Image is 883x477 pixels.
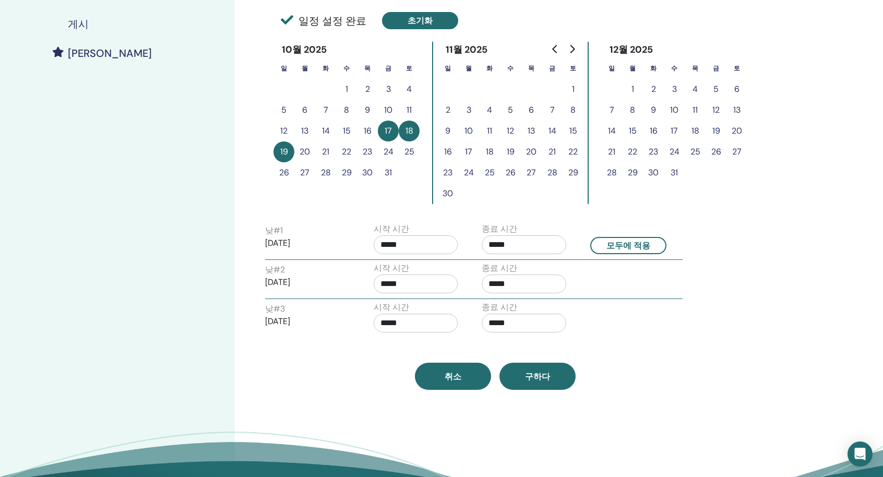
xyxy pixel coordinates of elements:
th: 화요일 [643,58,664,79]
button: Go to previous month [547,39,564,59]
button: 14 [542,121,563,141]
div: 11월 2025 [437,42,496,58]
button: 8 [336,100,357,121]
th: 금요일 [378,58,399,79]
button: 14 [601,121,622,141]
div: Open Intercom Messenger [848,442,873,467]
button: 17 [378,121,399,141]
button: 17 [458,141,479,162]
label: 시작 시간 [374,262,409,275]
button: 24 [458,162,479,183]
button: 1 [336,79,357,100]
button: 초기화 [382,12,458,29]
th: 목요일 [521,58,542,79]
button: 30 [357,162,378,183]
button: 20 [294,141,315,162]
button: 27 [726,141,747,162]
button: 11 [399,100,420,121]
button: 13 [521,121,542,141]
button: 9 [357,100,378,121]
button: 13 [294,121,315,141]
div: 12월 2025 [601,42,662,58]
button: 23 [357,141,378,162]
button: 20 [726,121,747,141]
button: 4 [479,100,500,121]
th: 일요일 [601,58,622,79]
button: 5 [500,100,521,121]
button: 27 [521,162,542,183]
button: 21 [542,141,563,162]
button: 18 [399,121,420,141]
button: 22 [622,141,643,162]
th: 월요일 [294,58,315,79]
button: 26 [273,162,294,183]
th: 토요일 [399,58,420,79]
th: 수요일 [500,58,521,79]
label: 종료 시간 [482,301,517,314]
button: 26 [500,162,521,183]
th: 일요일 [273,58,294,79]
button: 23 [437,162,458,183]
button: 17 [664,121,685,141]
button: 10 [378,100,399,121]
p: [DATE] [265,237,350,249]
button: 23 [643,141,664,162]
button: 21 [601,141,622,162]
button: 15 [336,121,357,141]
button: 22 [336,141,357,162]
button: 19 [706,121,726,141]
button: 13 [726,100,747,121]
span: 구하다 [525,371,550,382]
button: 8 [563,100,583,121]
button: 12 [273,121,294,141]
button: 30 [643,162,664,183]
button: 29 [563,162,583,183]
button: 4 [685,79,706,100]
button: 12 [706,100,726,121]
th: 토요일 [563,58,583,79]
button: 3 [664,79,685,100]
button: 19 [500,141,521,162]
button: 3 [378,79,399,100]
button: 7 [542,100,563,121]
button: 7 [601,100,622,121]
label: 시작 시간 [374,301,409,314]
button: 18 [685,121,706,141]
button: 28 [601,162,622,183]
button: 모두에 적용 [590,237,666,254]
th: 토요일 [726,58,747,79]
th: 일요일 [437,58,458,79]
button: 12 [500,121,521,141]
button: 5 [706,79,726,100]
button: 3 [458,100,479,121]
th: 수요일 [336,58,357,79]
label: 시작 시간 [374,223,409,235]
button: 29 [622,162,643,183]
p: [DATE] [265,276,350,289]
h4: [PERSON_NAME] [68,47,152,59]
button: 10 [458,121,479,141]
button: 21 [315,141,336,162]
button: 5 [273,100,294,121]
button: 22 [563,141,583,162]
button: 30 [437,183,458,204]
th: 목요일 [357,58,378,79]
button: 28 [542,162,563,183]
button: Go to next month [564,39,580,59]
button: 29 [336,162,357,183]
button: 9 [437,121,458,141]
label: 낮 # 1 [265,224,283,237]
label: 낮 # 3 [265,303,285,315]
button: 16 [357,121,378,141]
button: 11 [685,100,706,121]
button: 24 [664,141,685,162]
label: 종료 시간 [482,262,517,275]
button: 25 [399,141,420,162]
button: 1 [622,79,643,100]
th: 금요일 [542,58,563,79]
button: 6 [726,79,747,100]
button: 구하다 [499,363,576,390]
button: 28 [315,162,336,183]
button: 31 [378,162,399,183]
button: 26 [706,141,726,162]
